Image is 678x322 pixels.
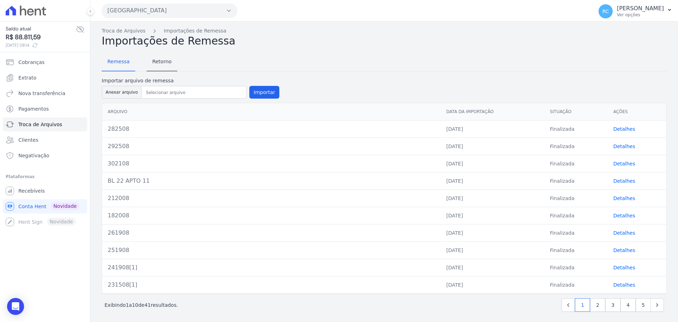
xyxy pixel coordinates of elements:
[590,298,605,312] a: 2
[617,12,664,18] p: Ver opções
[102,53,135,71] a: Remessa
[132,302,138,308] span: 10
[108,211,435,220] div: 182008
[102,103,441,121] th: Arquivo
[3,71,87,85] a: Extrato
[6,55,84,229] nav: Sidebar
[108,263,435,272] div: 241908[1]
[108,246,435,254] div: 251908
[613,213,635,218] a: Detalhes
[105,301,178,309] p: Exibindo a de resultados.
[102,77,279,84] label: Importar arquivo de remessa
[3,184,87,198] a: Recebíveis
[102,27,667,35] nav: Breadcrumb
[544,276,607,293] td: Finalizada
[575,298,590,312] a: 1
[544,241,607,259] td: Finalizada
[441,155,544,172] td: [DATE]
[613,265,635,270] a: Detalhes
[3,133,87,147] a: Clientes
[6,172,84,181] div: Plataformas
[18,105,49,112] span: Pagamentos
[108,159,435,168] div: 302108
[18,121,62,128] span: Troca de Arquivos
[6,25,76,33] span: Saldo atual
[249,86,279,99] button: Importar
[441,259,544,276] td: [DATE]
[593,1,678,21] button: RC [PERSON_NAME] Ver opções
[441,120,544,137] td: [DATE]
[544,189,607,207] td: Finalizada
[650,298,664,312] a: Next
[108,194,435,203] div: 212008
[613,161,635,166] a: Detalhes
[613,178,635,184] a: Detalhes
[18,136,38,144] span: Clientes
[613,282,635,288] a: Detalhes
[3,117,87,131] a: Troca de Arquivos
[441,224,544,241] td: [DATE]
[636,298,651,312] a: 5
[544,103,607,121] th: Situação
[108,125,435,133] div: 282508
[620,298,636,312] a: 4
[143,88,245,97] input: Selecionar arquivo
[602,9,609,14] span: RC
[148,54,176,69] span: Retorno
[6,33,76,42] span: R$ 88.811,59
[18,152,49,159] span: Negativação
[613,144,635,149] a: Detalhes
[18,74,36,81] span: Extrato
[441,241,544,259] td: [DATE]
[544,224,607,241] td: Finalizada
[441,276,544,293] td: [DATE]
[18,59,44,66] span: Cobranças
[544,259,607,276] td: Finalizada
[164,27,226,35] a: Importações de Remessa
[102,86,142,99] button: Anexar arquivo
[144,302,151,308] span: 41
[3,148,87,163] a: Negativação
[441,103,544,121] th: Data da Importação
[613,126,635,132] a: Detalhes
[3,199,87,213] a: Conta Hent Novidade
[6,42,76,48] span: [DATE] 08:14
[108,177,435,185] div: BL 22 APTO 11
[108,142,435,151] div: 292508
[147,53,177,71] a: Retorno
[18,203,46,210] span: Conta Hent
[605,298,620,312] a: 3
[613,230,635,236] a: Detalhes
[441,172,544,189] td: [DATE]
[544,137,607,155] td: Finalizada
[561,298,575,312] a: Previous
[103,54,134,69] span: Remessa
[441,137,544,155] td: [DATE]
[3,55,87,69] a: Cobranças
[102,27,145,35] a: Troca de Arquivos
[126,302,129,308] span: 1
[544,207,607,224] td: Finalizada
[18,187,45,194] span: Recebíveis
[102,4,237,18] button: [GEOGRAPHIC_DATA]
[50,202,79,210] span: Novidade
[108,281,435,289] div: 231508[1]
[441,189,544,207] td: [DATE]
[3,86,87,100] a: Nova transferência
[613,195,635,201] a: Detalhes
[608,103,666,121] th: Ações
[617,5,664,12] p: [PERSON_NAME]
[18,90,65,97] span: Nova transferência
[613,247,635,253] a: Detalhes
[544,120,607,137] td: Finalizada
[3,102,87,116] a: Pagamentos
[544,155,607,172] td: Finalizada
[441,207,544,224] td: [DATE]
[544,172,607,189] td: Finalizada
[108,229,435,237] div: 261908
[102,35,667,47] h2: Importações de Remessa
[7,298,24,315] div: Open Intercom Messenger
